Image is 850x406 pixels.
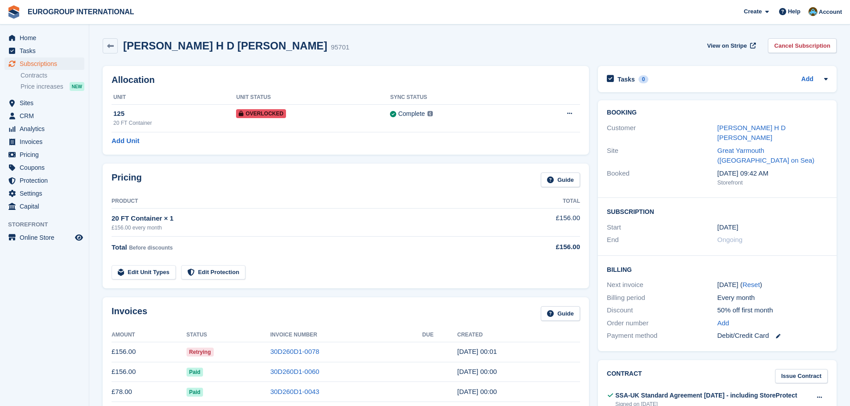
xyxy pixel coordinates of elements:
[717,147,815,164] a: Great Yarmouth ([GEOGRAPHIC_DATA] on Sea)
[607,123,717,143] div: Customer
[4,123,84,135] a: menu
[21,82,63,91] span: Price increases
[717,293,828,303] div: Every month
[457,388,497,395] time: 2025-07-17 23:00:49 UTC
[181,265,245,280] a: Edit Protection
[20,187,73,200] span: Settings
[4,57,84,70] a: menu
[717,124,786,142] a: [PERSON_NAME] H D [PERSON_NAME]
[607,168,717,187] div: Booked
[717,222,738,233] time: 2025-07-17 23:00:00 UTC
[744,7,762,16] span: Create
[112,382,187,402] td: £78.00
[717,331,828,341] div: Debit/Credit Card
[427,111,433,116] img: icon-info-grey-7440780725fd019a000dd9b08b2336e03edf1995a4989e88bcd33f0948082b44.svg
[607,265,828,274] h2: Billing
[20,123,73,135] span: Analytics
[20,148,73,161] span: Pricing
[717,318,730,328] a: Add
[801,74,813,85] a: Add
[112,306,147,321] h2: Invoices
[457,328,580,342] th: Created
[541,172,580,187] a: Guide
[607,222,717,233] div: Start
[20,97,73,109] span: Sites
[270,328,423,342] th: Invoice Number
[112,243,127,251] span: Total
[4,174,84,187] a: menu
[607,109,828,116] h2: Booking
[4,45,84,57] a: menu
[20,135,73,148] span: Invoices
[607,280,717,290] div: Next invoice
[113,109,236,119] div: 125
[112,172,142,187] h2: Pricing
[788,7,800,16] span: Help
[618,75,635,83] h2: Tasks
[422,328,457,342] th: Due
[112,90,236,105] th: Unit
[8,220,89,229] span: Storefront
[819,8,842,16] span: Account
[129,245,173,251] span: Before discounts
[639,75,649,83] div: 0
[270,388,319,395] a: 30D260D1-0043
[607,235,717,245] div: End
[4,161,84,174] a: menu
[615,391,797,400] div: SSA-UK Standard Agreement [DATE] - including StoreProtect
[457,368,497,375] time: 2025-08-17 23:00:05 UTC
[4,200,84,213] a: menu
[742,281,760,288] a: Reset
[768,38,837,53] a: Cancel Subscription
[187,328,270,342] th: Status
[20,110,73,122] span: CRM
[4,135,84,148] a: menu
[20,57,73,70] span: Subscriptions
[187,348,214,357] span: Retrying
[112,328,187,342] th: Amount
[809,7,817,16] img: Jo Pinkney
[331,42,349,53] div: 95701
[717,280,828,290] div: [DATE] ( )
[607,369,642,384] h2: Contract
[508,208,580,236] td: £156.00
[607,318,717,328] div: Order number
[236,90,390,105] th: Unit Status
[541,306,580,321] a: Guide
[20,32,73,44] span: Home
[4,110,84,122] a: menu
[113,119,236,127] div: 20 FT Container
[398,109,425,119] div: Complete
[717,178,828,187] div: Storefront
[123,40,327,52] h2: [PERSON_NAME] H D [PERSON_NAME]
[717,168,828,179] div: [DATE] 09:42 AM
[270,368,319,375] a: 30D260D1-0060
[390,90,522,105] th: Sync Status
[707,41,747,50] span: View on Stripe
[112,342,187,362] td: £156.00
[20,231,73,244] span: Online Store
[112,265,176,280] a: Edit Unit Types
[4,231,84,244] a: menu
[112,224,508,232] div: £156.00 every month
[236,109,286,118] span: Overlocked
[775,369,828,384] a: Issue Contract
[20,45,73,57] span: Tasks
[607,305,717,316] div: Discount
[187,388,203,397] span: Paid
[20,161,73,174] span: Coupons
[20,200,73,213] span: Capital
[607,331,717,341] div: Payment method
[508,194,580,209] th: Total
[607,293,717,303] div: Billing period
[607,207,828,216] h2: Subscription
[24,4,138,19] a: EUROGROUP INTERNATIONAL
[270,348,319,355] a: 30D260D1-0078
[4,97,84,109] a: menu
[21,71,84,80] a: Contracts
[508,242,580,252] div: £156.00
[70,82,84,91] div: NEW
[717,305,828,316] div: 50% off first month
[112,213,508,224] div: 20 FT Container × 1
[74,232,84,243] a: Preview store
